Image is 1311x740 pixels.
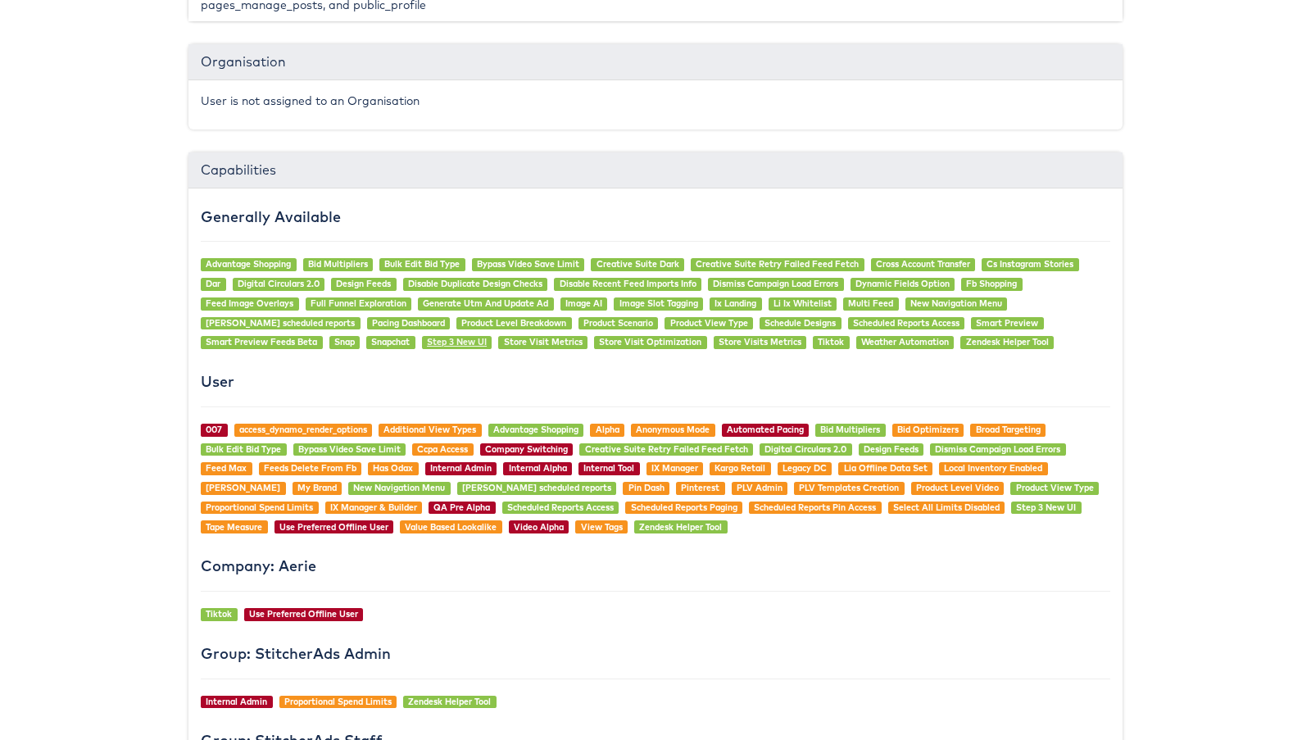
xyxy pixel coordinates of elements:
[713,278,838,289] a: Dismiss Campaign Load Errors
[206,462,247,474] a: Feed Max
[560,278,696,289] a: Disable Recent Feed Imports Info
[597,258,679,270] a: Creative Suite Dark
[714,297,756,309] a: Ix Landing
[206,258,291,270] a: Advantage Shopping
[619,297,698,309] a: Image Slot Tagging
[334,336,355,347] a: Snap
[737,482,783,493] a: PLV Admin
[727,424,804,435] a: Automated Pacing
[509,462,567,474] a: Internal Alpha
[433,502,490,513] a: QA Pre Alpha
[596,424,619,435] a: Alpha
[284,696,392,707] a: Proportional Spend Limits
[206,424,222,435] a: 007
[206,443,281,455] a: Bulk Edit Bid Type
[935,443,1060,455] a: Dismiss Campaign Load Errors
[910,297,1002,309] a: New Navigation Menu
[893,502,1000,513] a: Select All Limits Disabled
[799,482,899,493] a: PLV Templates Creation
[583,462,634,474] a: Internal Tool
[206,482,280,493] a: [PERSON_NAME]
[514,521,564,533] a: Video Alpha
[864,443,919,455] a: Design Feeds
[966,336,1049,347] a: Zendesk Helper Tool
[585,443,748,455] a: Creative Suite Retry Failed Feed Fetch
[493,424,578,435] a: Advantage Shopping
[764,443,846,455] a: Digital Circulars 2.0
[427,336,487,347] a: Step 3 New UI
[201,646,1110,662] h4: Group: StitcherAds Admin
[188,152,1123,188] div: Capabilities
[651,462,698,474] a: IX Manager
[297,482,337,493] a: My Brand
[987,258,1073,270] a: Cs Instagram Stories
[504,336,583,347] a: Store Visit Metrics
[417,443,468,455] a: Ccpa Access
[764,317,836,329] a: Schedule Designs
[206,608,232,620] a: Tiktok
[916,482,999,493] a: Product Level Video
[405,521,497,533] a: Value Based Lookalike
[696,258,859,270] a: Creative Suite Retry Failed Feed Fetch
[206,297,293,309] a: Feed Image Overlays
[206,317,355,329] a: [PERSON_NAME] scheduled reports
[239,424,367,435] a: access_dynamo_render_options
[461,317,566,329] a: Product Level Breakdown
[714,462,765,474] a: Kargo Retail
[820,424,880,435] a: Bid Multipliers
[897,424,959,435] a: Bid Optimizers
[353,482,445,493] a: New Navigation Menu
[372,317,445,329] a: Pacing Dashboard
[754,502,876,513] a: Scheduled Reports Pin Access
[206,696,267,707] a: Internal Admin
[783,462,827,474] a: Legacy DC
[773,297,832,309] a: Li Ix Whitelist
[1016,482,1094,493] a: Product View Type
[477,258,579,270] a: Bypass Video Save Limit
[944,462,1042,474] a: Local Inventory Enabled
[636,424,710,435] a: Anonymous Mode
[844,462,928,474] a: Lia Offline Data Set
[298,443,401,455] a: Bypass Video Save Limit
[818,336,844,347] a: Tiktok
[583,317,653,329] a: Product Scenario
[581,521,623,533] a: View Tags
[848,297,893,309] a: Multi Feed
[670,317,748,329] a: Product View Type
[188,44,1123,80] div: Organisation
[308,258,368,270] a: Bid Multipliers
[976,317,1038,329] a: Smart Preview
[1016,502,1076,513] a: Step 3 New UI
[966,278,1017,289] a: Fb Shopping
[206,521,262,533] a: Tape Measure
[408,696,491,707] a: Zendesk Helper Tool
[206,502,313,513] a: Proportional Spend Limits
[485,443,568,455] a: Company Switching
[201,558,1110,574] h4: Company: Aerie
[976,424,1041,435] a: Broad Targeting
[330,502,417,513] a: IX Manager & Builder
[336,278,391,289] a: Design Feeds
[599,336,701,347] a: Store Visit Optimization
[201,374,1110,390] h4: User
[639,521,722,533] a: Zendesk Helper Tool
[384,258,460,270] a: Bulk Edit Bid Type
[628,482,665,493] a: Pin Dash
[264,462,356,474] a: Feeds Delete From Fb
[201,93,1110,109] p: User is not assigned to an Organisation
[462,482,611,493] a: [PERSON_NAME] scheduled reports
[206,336,317,347] a: Smart Preview Feeds Beta
[876,258,970,270] a: Cross Account Transfer
[861,336,949,347] a: Weather Automation
[631,502,737,513] a: Scheduled Reports Paging
[383,424,476,435] a: Additional View Types
[249,608,358,620] a: Use Preferred Offline User
[238,278,320,289] a: Digital Circulars 2.0
[371,336,410,347] a: Snapchat
[719,336,801,347] a: Store Visits Metrics
[855,278,950,289] a: Dynamic Fields Option
[430,462,492,474] a: Internal Admin
[853,317,959,329] a: Scheduled Reports Access
[279,521,388,533] a: Use Preferred Offline User
[565,297,602,309] a: Image AI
